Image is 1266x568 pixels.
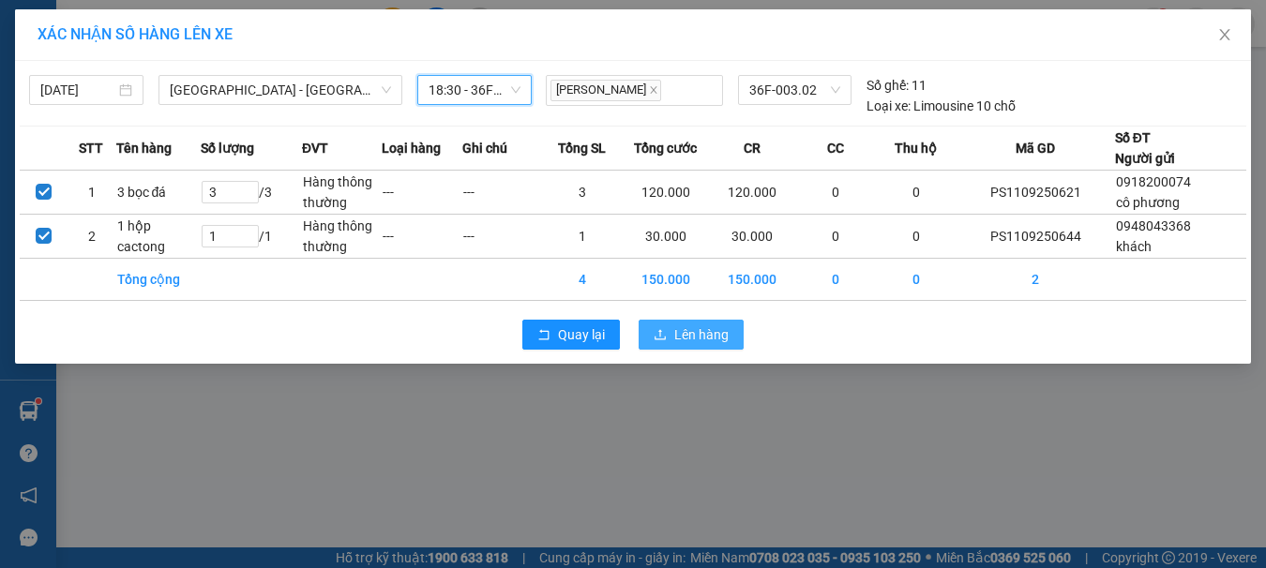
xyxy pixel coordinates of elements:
td: 150.000 [623,259,709,301]
td: 0 [876,171,956,215]
button: uploadLên hàng [639,320,744,350]
span: Tổng cước [634,138,697,158]
td: 30.000 [709,215,795,259]
span: Tổng SL [558,138,606,158]
span: CC [827,138,844,158]
td: 3 bọc đá [116,171,202,215]
td: 1 [542,215,622,259]
td: 1 [68,171,115,215]
span: Loại xe: [867,96,911,116]
td: 0 [795,259,875,301]
td: 0 [795,171,875,215]
span: STT [79,138,103,158]
td: --- [382,215,461,259]
input: 11/09/2025 [40,80,115,100]
span: Loại hàng [382,138,441,158]
div: Limousine 10 chỗ [867,96,1016,116]
td: 4 [542,259,622,301]
strong: PHIẾU GỬI HÀNG [73,66,225,85]
span: 18:30 - 36F-003.02 [429,76,520,104]
span: down [381,84,392,96]
button: rollbackQuay lại [522,320,620,350]
td: 30.000 [623,215,709,259]
img: logo [10,29,58,117]
div: Số ĐT Người gửi [1115,127,1175,169]
td: 2 [68,215,115,259]
span: khách [1116,239,1152,254]
span: rollback [537,328,550,343]
td: 0 [876,259,956,301]
span: cô phương [1116,195,1180,210]
span: Số ghế: [867,75,909,96]
span: close [1217,27,1232,42]
td: 3 [542,171,622,215]
span: [PERSON_NAME] [550,80,661,101]
span: Số lượng [201,138,254,158]
strong: CÔNG TY TNHH VĨNH QUANG [81,22,217,62]
strong: : [DOMAIN_NAME] [66,107,232,125]
span: close [649,85,658,95]
td: 150.000 [709,259,795,301]
td: 1 hộp cactong [116,215,202,259]
span: CR [744,138,761,158]
td: / 3 [201,171,302,215]
span: Thanh Hóa - Hà Nội [170,76,391,104]
button: Close [1198,9,1251,62]
td: --- [462,171,542,215]
span: upload [654,328,667,343]
span: 0918200074 [1116,174,1191,189]
div: 11 [867,75,927,96]
td: 0 [795,215,875,259]
span: XÁC NHẬN SỐ HÀNG LÊN XE [38,25,233,43]
td: 2 [956,259,1114,301]
span: Website [66,110,110,124]
td: Hàng thông thường [302,215,382,259]
span: Thu hộ [895,138,937,158]
td: PS1109250644 [956,215,1114,259]
td: --- [382,171,461,215]
td: 120.000 [623,171,709,215]
td: / 1 [201,215,302,259]
span: Mã GD [1016,138,1055,158]
td: Hàng thông thường [302,171,382,215]
span: Tên hàng [116,138,172,158]
span: 0948043368 [1116,218,1191,233]
td: Tổng cộng [116,259,202,301]
td: 120.000 [709,171,795,215]
td: --- [462,215,542,259]
td: PS1109250621 [956,171,1114,215]
span: PS1109250644 [239,15,377,39]
span: 36F-003.02 [749,76,840,104]
strong: Hotline : 0889 23 23 23 [88,89,210,103]
span: Lên hàng [674,324,729,345]
span: ĐVT [302,138,328,158]
span: Ghi chú [462,138,507,158]
td: 0 [876,215,956,259]
span: Quay lại [558,324,605,345]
